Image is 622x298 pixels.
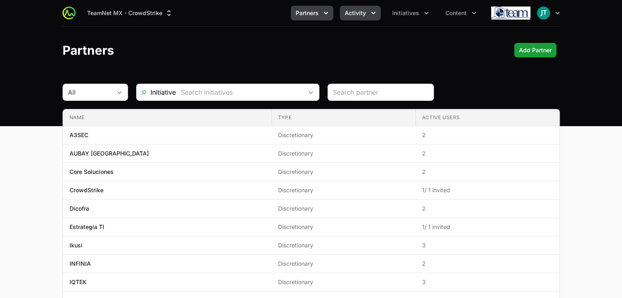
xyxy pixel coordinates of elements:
span: Discretionary [278,205,409,213]
p: Ikusi [70,241,83,249]
span: Discretionary [278,260,409,268]
div: Activity menu [340,6,381,20]
span: Discretionary [278,241,409,249]
h1: Partners [63,43,114,58]
span: Discretionary [278,278,409,286]
div: Content menu [440,6,481,20]
div: Primary actions [514,43,557,58]
span: 2 [422,260,553,268]
span: Partners [296,9,319,17]
span: Initiative [137,87,176,97]
button: Activity [340,6,381,20]
span: 3 [422,241,553,249]
span: 2 [422,168,553,176]
img: Johnny Trujillo Ponce [537,7,550,20]
span: Discretionary [278,149,409,158]
p: A3SEC [70,131,88,139]
th: Active Users [415,109,559,126]
button: TeamNet MX - CrowdStrike [82,6,178,20]
span: Activity [345,9,366,17]
span: Initiatives [392,9,419,17]
span: 2 [422,205,553,213]
p: IQTEK [70,278,87,286]
p: Dicofra [70,205,89,213]
span: 2 [422,131,553,139]
p: CrowdStrike [70,186,103,194]
p: AUBAY [GEOGRAPHIC_DATA] [70,149,149,158]
div: Supplier switch menu [82,6,178,20]
input: Search partner [333,87,429,97]
span: 3 [422,278,553,286]
p: Estrategia TI [70,223,104,231]
p: Core Soluciones [70,168,114,176]
span: 1 / 1 invited [422,223,553,231]
img: ActivitySource [63,7,76,20]
div: Partners menu [291,6,333,20]
p: INFINIA [70,260,91,268]
span: Discretionary [278,223,409,231]
div: Initiatives menu [387,6,434,20]
button: Partners [291,6,333,20]
div: Main navigation [76,6,481,20]
span: 2 [422,149,553,158]
span: Discretionary [278,168,409,176]
button: Initiatives [387,6,434,20]
span: Discretionary [278,186,409,194]
span: Discretionary [278,131,409,139]
span: 1 / 1 invited [422,186,553,194]
span: Content [445,9,467,17]
input: Search initiatives [176,84,303,100]
div: Open [303,84,319,100]
img: TeamNet MX [491,5,530,21]
span: Add Partner [519,45,552,55]
button: Add Partner [514,43,557,58]
button: All [63,84,128,100]
div: All [68,87,111,97]
button: Content [440,6,481,20]
th: Name [63,109,272,126]
th: Type [272,109,415,126]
